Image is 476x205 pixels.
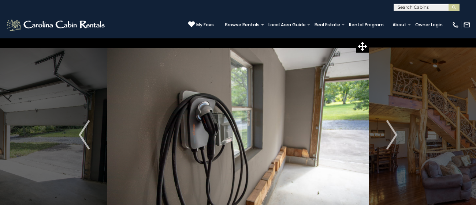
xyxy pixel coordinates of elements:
[196,22,214,28] span: My Favs
[452,21,459,29] img: phone-regular-white.png
[5,18,107,32] img: White-1-2.png
[389,20,410,30] a: About
[79,120,90,149] img: arrow
[463,21,471,29] img: mail-regular-white.png
[386,120,397,149] img: arrow
[311,20,344,30] a: Real Estate
[188,21,214,29] a: My Favs
[345,20,387,30] a: Rental Program
[265,20,309,30] a: Local Area Guide
[221,20,263,30] a: Browse Rentals
[412,20,446,30] a: Owner Login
